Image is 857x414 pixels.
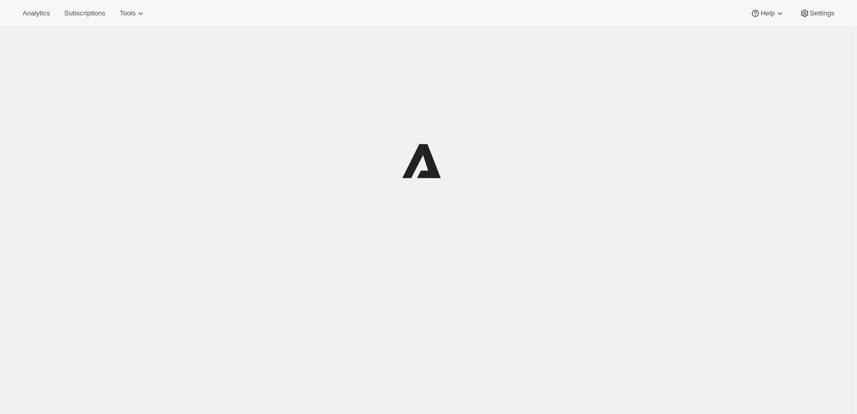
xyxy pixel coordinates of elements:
[113,6,152,21] button: Tools
[761,9,774,17] span: Help
[23,9,50,17] span: Analytics
[810,9,834,17] span: Settings
[744,6,791,21] button: Help
[16,6,56,21] button: Analytics
[64,9,105,17] span: Subscriptions
[793,6,841,21] button: Settings
[58,6,111,21] button: Subscriptions
[120,9,135,17] span: Tools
